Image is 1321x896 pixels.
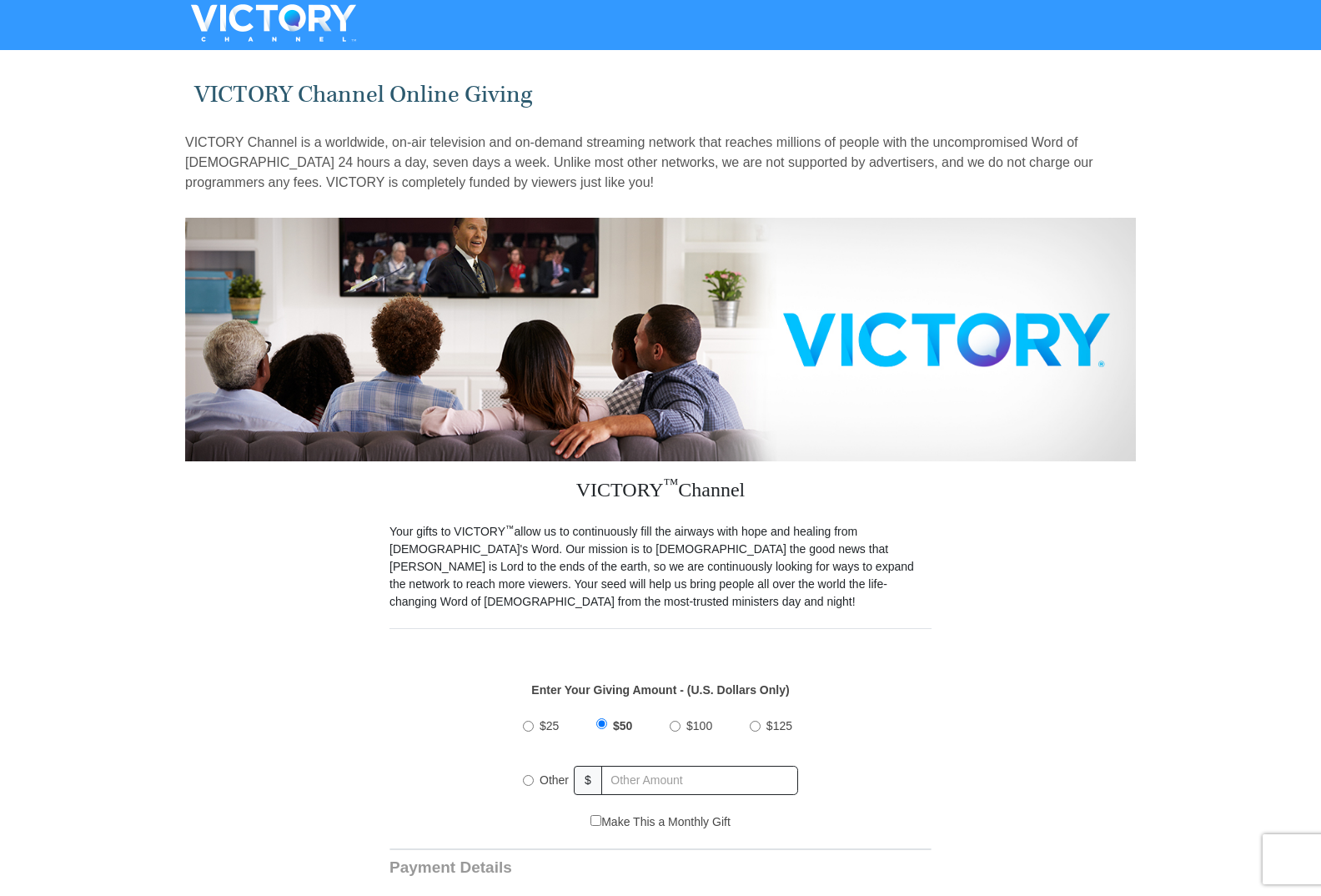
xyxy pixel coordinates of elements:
p: VICTORY Channel is a worldwide, on-air television and on-demand streaming network that reaches mi... [185,133,1136,193]
img: VICTORYTHON - VICTORY Channel [169,4,378,42]
span: $50 [613,719,632,732]
h1: VICTORY Channel Online Giving [194,81,1128,108]
sup: ™ [664,476,679,492]
span: Other [540,773,569,787]
input: Make This a Monthly Gift [590,815,601,826]
h3: VICTORY Channel [389,461,932,523]
span: $ [574,766,602,795]
h3: Payment Details [389,858,815,878]
sup: ™ [505,523,515,533]
label: Make This a Monthly Gift [590,813,731,831]
input: Other Amount [601,766,798,795]
p: Your gifts to VICTORY allow us to continuously fill the airways with hope and healing from [DEMOG... [389,523,932,611]
span: $100 [686,719,712,732]
strong: Enter Your Giving Amount - (U.S. Dollars Only) [531,683,789,697]
span: $25 [540,719,559,732]
span: $125 [766,719,792,732]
